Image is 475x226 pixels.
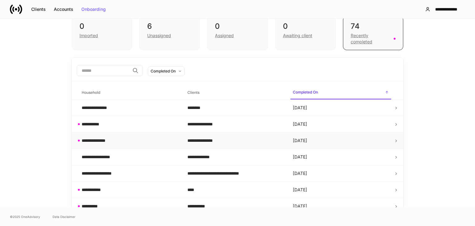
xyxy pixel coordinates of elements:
[288,100,394,116] td: [DATE]
[187,89,199,95] h6: Clients
[343,16,403,50] div: 74Recently completed
[185,86,286,99] span: Clients
[50,4,77,14] button: Accounts
[283,33,312,39] div: Awaiting client
[288,182,394,198] td: [DATE]
[351,21,396,31] div: 74
[288,149,394,165] td: [DATE]
[151,68,176,74] div: Completed On
[351,33,390,45] div: Recently completed
[27,4,50,14] button: Clients
[215,21,260,31] div: 0
[31,7,46,11] div: Clients
[147,21,192,31] div: 6
[290,86,391,99] span: Completed On
[275,16,336,50] div: 0Awaiting client
[10,214,40,219] span: © 2025 OneAdvisory
[207,16,267,50] div: 0Assigned
[79,33,98,39] div: Imported
[72,16,132,50] div: 0Imported
[54,7,73,11] div: Accounts
[288,116,394,133] td: [DATE]
[215,33,234,39] div: Assigned
[288,165,394,182] td: [DATE]
[283,21,328,31] div: 0
[82,89,100,95] h6: Household
[148,66,185,76] button: Completed On
[293,89,318,95] h6: Completed On
[79,21,124,31] div: 0
[79,86,180,99] span: Household
[81,7,106,11] div: Onboarding
[53,214,75,219] a: Data Disclaimer
[288,198,394,215] td: [DATE]
[77,4,110,14] button: Onboarding
[147,33,171,39] div: Unassigned
[139,16,200,50] div: 6Unassigned
[288,133,394,149] td: [DATE]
